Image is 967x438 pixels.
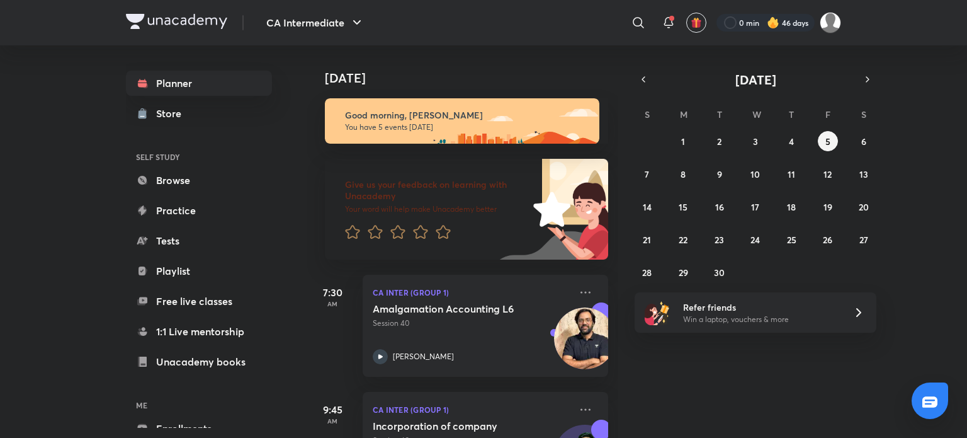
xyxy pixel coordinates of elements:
button: September 28, 2025 [637,262,657,282]
img: streak [767,16,779,29]
abbr: September 3, 2025 [753,135,758,147]
button: September 23, 2025 [710,229,730,250]
abbr: September 25, 2025 [787,234,796,246]
abbr: September 19, 2025 [823,201,832,213]
img: Company Logo [126,14,227,29]
abbr: September 28, 2025 [642,267,652,279]
p: Your word will help make Unacademy better [345,204,529,214]
h5: Amalgamation Accounting L6 [373,303,529,315]
img: avatar [691,17,702,28]
button: avatar [686,13,706,33]
a: Store [126,101,272,126]
button: September 15, 2025 [673,197,693,217]
h5: 9:45 [307,402,358,417]
abbr: Friday [825,108,830,120]
abbr: September 9, 2025 [717,168,722,180]
abbr: September 16, 2025 [715,201,724,213]
button: September 24, 2025 [745,229,766,250]
a: Planner [126,71,272,96]
abbr: Sunday [645,108,650,120]
button: September 29, 2025 [673,262,693,282]
a: Browse [126,168,272,193]
h4: [DATE] [325,71,621,86]
button: September 5, 2025 [818,131,838,151]
h5: Incorporation of company [373,420,529,432]
p: [PERSON_NAME] [393,351,454,362]
p: CA Inter (Group 1) [373,285,570,300]
button: September 14, 2025 [637,197,657,217]
abbr: September 24, 2025 [750,234,760,246]
button: CA Intermediate [259,10,372,35]
abbr: Saturday [861,108,866,120]
p: CA Inter (Group 1) [373,402,570,417]
abbr: Wednesday [752,108,761,120]
button: September 2, 2025 [710,131,730,151]
button: September 16, 2025 [710,197,730,217]
a: Free live classes [126,289,272,314]
button: September 7, 2025 [637,164,657,184]
abbr: September 20, 2025 [859,201,869,213]
img: siddhant soni [820,12,841,33]
abbr: September 4, 2025 [789,135,794,147]
h6: Refer friends [683,301,838,314]
abbr: September 21, 2025 [643,234,651,246]
abbr: September 14, 2025 [643,201,652,213]
a: Tests [126,228,272,253]
abbr: September 5, 2025 [825,135,830,147]
button: September 4, 2025 [781,131,801,151]
button: September 1, 2025 [673,131,693,151]
div: Store [156,106,189,121]
abbr: September 26, 2025 [823,234,832,246]
button: September 11, 2025 [781,164,801,184]
abbr: September 30, 2025 [714,267,725,279]
p: Session 40 [373,318,570,329]
abbr: September 13, 2025 [859,168,868,180]
abbr: September 11, 2025 [788,168,795,180]
span: [DATE] [735,71,776,88]
abbr: September 23, 2025 [715,234,724,246]
abbr: September 1, 2025 [681,135,685,147]
a: Unacademy books [126,349,272,374]
a: Company Logo [126,14,227,32]
abbr: September 18, 2025 [787,201,796,213]
button: September 27, 2025 [854,229,874,250]
button: September 30, 2025 [710,262,730,282]
abbr: September 22, 2025 [679,234,687,246]
button: September 6, 2025 [854,131,874,151]
button: September 9, 2025 [710,164,730,184]
abbr: September 12, 2025 [823,168,832,180]
h6: Good morning, [PERSON_NAME] [345,110,588,121]
img: referral [645,300,670,325]
p: You have 5 events [DATE] [345,122,588,132]
button: September 21, 2025 [637,229,657,250]
a: Practice [126,198,272,223]
abbr: September 10, 2025 [750,168,760,180]
abbr: September 7, 2025 [645,168,649,180]
p: Win a laptop, vouchers & more [683,314,838,325]
button: September 8, 2025 [673,164,693,184]
p: AM [307,417,358,425]
button: September 20, 2025 [854,197,874,217]
abbr: Tuesday [717,108,722,120]
abbr: September 17, 2025 [751,201,759,213]
button: September 10, 2025 [745,164,766,184]
abbr: September 15, 2025 [679,201,687,213]
h6: SELF STUDY [126,146,272,168]
h5: 7:30 [307,285,358,300]
button: September 3, 2025 [745,131,766,151]
button: [DATE] [652,71,859,88]
button: September 13, 2025 [854,164,874,184]
abbr: September 2, 2025 [717,135,721,147]
p: AM [307,300,358,308]
abbr: Monday [680,108,687,120]
abbr: September 6, 2025 [861,135,866,147]
abbr: Thursday [789,108,794,120]
button: September 22, 2025 [673,229,693,250]
a: Playlist [126,258,272,284]
abbr: September 27, 2025 [859,234,868,246]
abbr: September 8, 2025 [681,168,686,180]
button: September 18, 2025 [781,197,801,217]
img: morning [325,98,599,144]
button: September 19, 2025 [818,197,838,217]
abbr: September 29, 2025 [679,267,688,279]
